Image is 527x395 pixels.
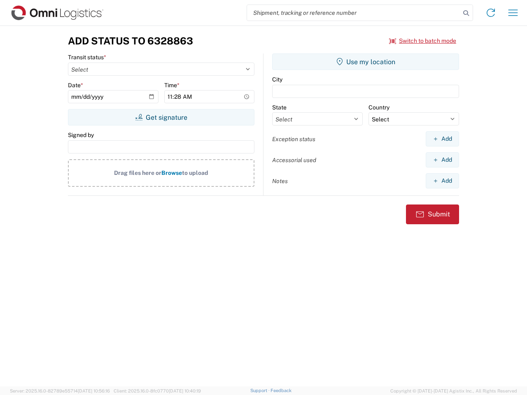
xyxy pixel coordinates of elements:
[68,35,193,47] h3: Add Status to 6328863
[78,388,110,393] span: [DATE] 10:56:16
[272,156,316,164] label: Accessorial used
[368,104,389,111] label: Country
[68,109,254,125] button: Get signature
[10,388,110,393] span: Server: 2025.16.0-82789e55714
[426,152,459,167] button: Add
[389,34,456,48] button: Switch to batch mode
[406,204,459,224] button: Submit
[161,170,182,176] span: Browse
[426,131,459,146] button: Add
[68,131,94,139] label: Signed by
[272,177,288,185] label: Notes
[114,170,161,176] span: Drag files here or
[270,388,291,393] a: Feedback
[426,173,459,188] button: Add
[164,81,180,89] label: Time
[272,53,459,70] button: Use my location
[247,5,460,21] input: Shipment, tracking or reference number
[68,81,83,89] label: Date
[390,387,517,395] span: Copyright © [DATE]-[DATE] Agistix Inc., All Rights Reserved
[68,53,106,61] label: Transit status
[250,388,271,393] a: Support
[182,170,208,176] span: to upload
[272,135,315,143] label: Exception status
[114,388,201,393] span: Client: 2025.16.0-8fc0770
[169,388,201,393] span: [DATE] 10:40:19
[272,76,282,83] label: City
[272,104,287,111] label: State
